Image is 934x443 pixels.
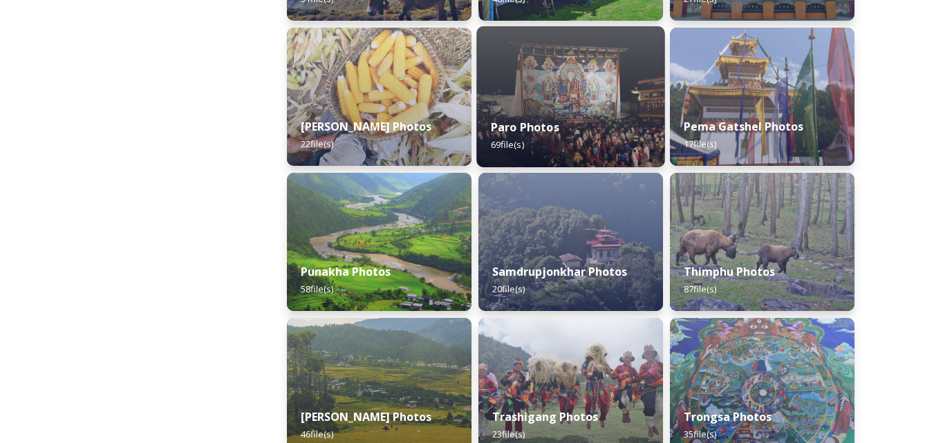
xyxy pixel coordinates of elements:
[684,283,716,295] span: 87 file(s)
[301,138,333,150] span: 22 file(s)
[670,173,854,311] img: Takin3%282%29.jpg
[301,428,333,440] span: 46 file(s)
[478,173,663,311] img: visit%2520tengyezin%2520drawa%2520goenpa.jpg
[492,409,598,424] strong: Trashigang Photos
[301,119,431,134] strong: [PERSON_NAME] Photos
[684,428,716,440] span: 35 file(s)
[492,428,525,440] span: 23 file(s)
[301,283,333,295] span: 58 file(s)
[476,26,664,167] img: parofestivals%2520teaser.jpg
[492,283,525,295] span: 20 file(s)
[684,119,803,134] strong: Pema Gatshel Photos
[491,138,524,151] span: 69 file(s)
[670,28,854,166] img: Festival%2520Header.jpg
[684,138,716,150] span: 17 file(s)
[301,409,431,424] strong: [PERSON_NAME] Photos
[684,264,775,279] strong: Thimphu Photos
[287,28,471,166] img: mongar5.jpg
[491,120,559,135] strong: Paro Photos
[492,264,627,279] strong: Samdrupjonkhar Photos
[287,173,471,311] img: dzo1.jpg
[301,264,391,279] strong: Punakha Photos
[684,409,772,424] strong: Trongsa Photos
